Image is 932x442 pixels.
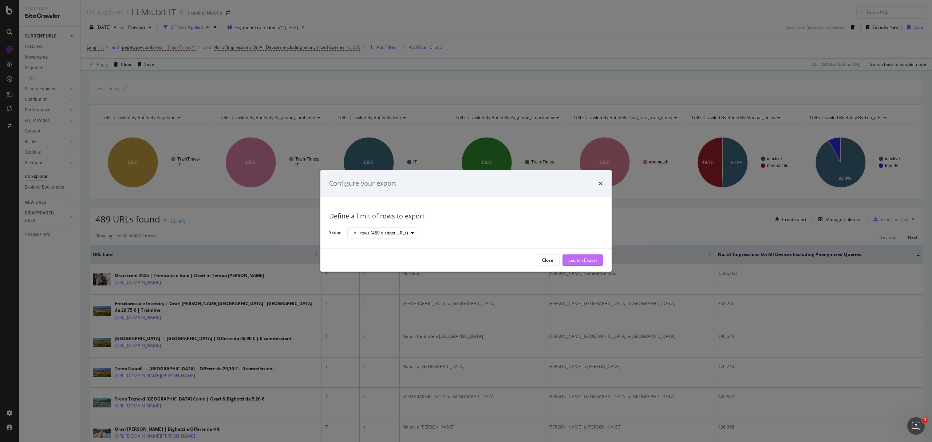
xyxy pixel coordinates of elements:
div: All rows (489 distinct URLs) [354,231,408,235]
button: Close [536,254,560,266]
span: 1 [922,417,928,423]
div: Configure your export [329,179,396,188]
button: Launch Export [562,254,603,266]
button: All rows (489 distinct URLs) [347,227,417,239]
div: Close [542,257,553,263]
div: times [599,179,603,188]
label: Scope [329,230,341,238]
div: modal [320,170,612,272]
div: Launch Export [568,257,597,263]
iframe: Intercom live chat [907,417,925,435]
div: Define a limit of rows to export [329,212,603,221]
